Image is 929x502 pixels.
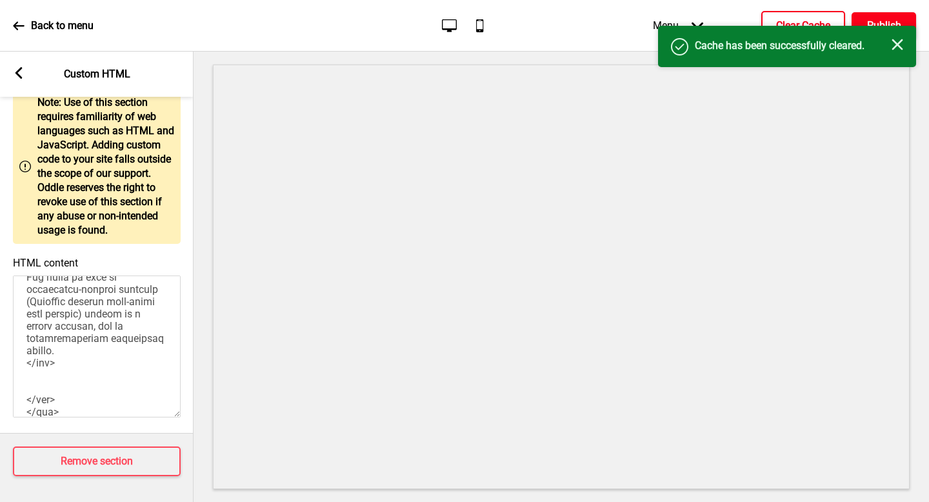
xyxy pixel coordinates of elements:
[13,8,94,43] a: Back to menu
[13,276,181,417] textarea: <lorem> /* Ipsumd sitamet #consectetura-e sedd eiusmod te in utl etd magna aliq enim adm veniamqu...
[13,447,181,476] button: Remove section
[61,454,133,468] h4: Remove section
[695,39,892,53] h4: Cache has been successfully cleared.
[852,12,916,39] button: Publish
[64,67,130,81] p: Custom HTML
[776,19,830,33] h4: Clear Cache
[37,95,174,237] p: Note: Use of this section requires familiarity of web languages such as HTML and JavaScript. Addi...
[13,257,78,269] label: HTML content
[867,19,901,33] h4: Publish
[640,6,716,45] div: Menu
[761,11,845,41] button: Clear Cache
[31,19,94,33] p: Back to menu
